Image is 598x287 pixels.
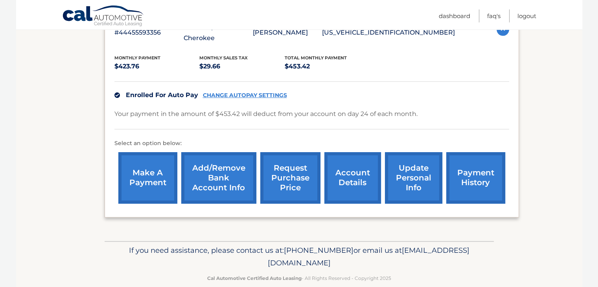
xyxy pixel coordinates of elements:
a: CHANGE AUTOPAY SETTINGS [203,92,287,99]
a: Logout [517,9,536,22]
p: Your payment in the amount of $453.42 will deduct from your account on day 24 of each month. [114,109,418,120]
p: #44455593356 [114,27,184,38]
span: Total Monthly Payment [285,55,347,61]
span: Monthly sales Tax [199,55,248,61]
p: Select an option below: [114,139,509,148]
a: account details [324,152,381,204]
p: [US_VEHICLE_IDENTIFICATION_NUMBER] [322,27,455,38]
a: update personal info [385,152,442,204]
p: - All Rights Reserved - Copyright 2025 [110,274,489,282]
a: make a payment [118,152,177,204]
p: $29.66 [199,61,285,72]
a: Cal Automotive [62,5,145,28]
p: $423.76 [114,61,200,72]
p: [PERSON_NAME] [253,27,322,38]
a: Dashboard [439,9,470,22]
span: Enrolled For Auto Pay [126,91,198,99]
span: Monthly Payment [114,55,160,61]
p: $453.42 [285,61,370,72]
img: check.svg [114,92,120,98]
span: [PHONE_NUMBER] [284,246,353,255]
a: FAQ's [487,9,500,22]
a: Add/Remove bank account info [181,152,256,204]
p: If you need assistance, please contact us at: or email us at [110,244,489,269]
a: payment history [446,152,505,204]
strong: Cal Automotive Certified Auto Leasing [207,275,302,281]
p: 2023 Jeep Grand Cherokee [184,22,253,44]
a: request purchase price [260,152,320,204]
